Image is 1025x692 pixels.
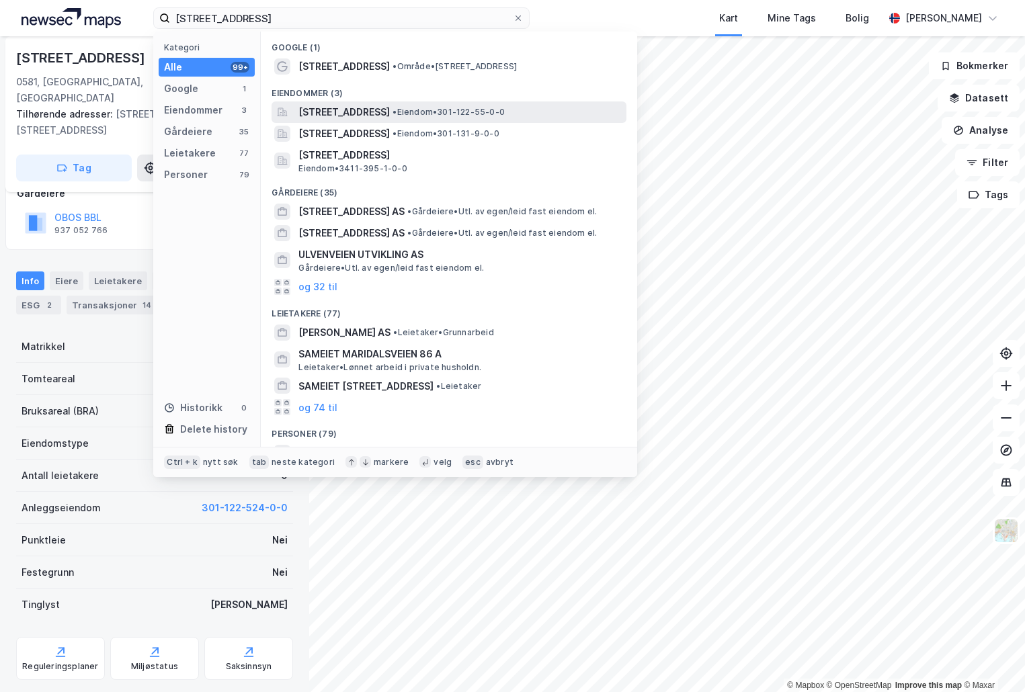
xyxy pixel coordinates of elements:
[298,399,337,415] button: og 74 til
[164,42,255,52] div: Kategori
[436,381,481,392] span: Leietaker
[955,149,1020,176] button: Filter
[827,681,892,690] a: OpenStreetMap
[50,271,83,290] div: Eiere
[958,628,1025,692] iframe: Chat Widget
[393,107,397,117] span: •
[407,206,597,217] span: Gårdeiere • Utl. av egen/leid fast eiendom el.
[261,77,637,101] div: Eiendommer (3)
[298,362,481,373] span: Leietaker • Lønnet arbeid i private husholdn.
[942,117,1020,144] button: Analyse
[22,564,74,580] div: Festegrunn
[22,500,101,516] div: Anleggseiendom
[846,10,869,26] div: Bolig
[239,105,249,116] div: 3
[131,661,178,672] div: Miljøstatus
[249,456,270,469] div: tab
[261,32,637,56] div: Google (1)
[239,83,249,94] div: 1
[393,61,517,72] span: Område • [STREET_ADDRESS]
[407,228,597,239] span: Gårdeiere • Utl. av egen/leid fast eiendom el.
[393,128,397,138] span: •
[180,421,247,437] div: Delete history
[261,298,637,322] div: Leietakere (77)
[298,204,405,220] span: [STREET_ADDRESS] AS
[239,402,249,413] div: 0
[298,445,376,461] span: [PERSON_NAME]
[42,298,56,312] div: 2
[164,59,182,75] div: Alle
[203,457,239,468] div: nytt søk
[16,271,44,290] div: Info
[393,327,397,337] span: •
[929,52,1020,79] button: Bokmerker
[298,225,405,241] span: [STREET_ADDRESS] AS
[164,145,216,161] div: Leietakere
[22,597,60,613] div: Tinglyst
[16,155,132,181] button: Tag
[239,169,249,180] div: 79
[407,206,411,216] span: •
[16,47,148,69] div: [STREET_ADDRESS]
[436,381,440,391] span: •
[407,228,411,238] span: •
[298,247,621,263] span: ULVENVEIEN UTVIKLING AS
[905,10,982,26] div: [PERSON_NAME]
[768,10,816,26] div: Mine Tags
[164,456,200,469] div: Ctrl + k
[16,106,282,138] div: [STREET_ADDRESS], [STREET_ADDRESS]
[895,681,962,690] a: Improve this map
[22,8,121,28] img: logo.a4113a55bc3d86da70a041830d287a7e.svg
[298,325,391,341] span: [PERSON_NAME] AS
[298,279,337,295] button: og 32 til
[140,298,154,312] div: 14
[22,371,75,387] div: Tomteareal
[957,181,1020,208] button: Tags
[272,457,335,468] div: neste kategori
[22,339,65,355] div: Matrikkel
[22,468,99,484] div: Antall leietakere
[202,500,288,516] button: 301-122-524-0-0
[486,457,514,468] div: avbryt
[298,126,390,142] span: [STREET_ADDRESS]
[298,58,390,75] span: [STREET_ADDRESS]
[938,85,1020,112] button: Datasett
[272,532,288,548] div: Nei
[226,661,272,672] div: Saksinnsyn
[374,457,409,468] div: markere
[153,271,219,290] div: Datasett
[16,108,116,120] span: Tilhørende adresser:
[719,10,738,26] div: Kart
[67,296,159,314] div: Transaksjoner
[89,271,147,290] div: Leietakere
[16,74,190,106] div: 0581, [GEOGRAPHIC_DATA], [GEOGRAPHIC_DATA]
[298,346,621,362] span: SAMEIET MARIDALSVEIEN 86 A
[958,628,1025,692] div: Kontrollprogram for chat
[22,403,99,419] div: Bruksareal (BRA)
[164,81,198,97] div: Google
[22,435,89,451] div: Eiendomstype
[17,185,292,202] div: Gårdeiere
[462,456,483,469] div: esc
[787,681,824,690] a: Mapbox
[298,163,407,174] span: Eiendom • 3411-395-1-0-0
[298,263,484,273] span: Gårdeiere • Utl. av egen/leid fast eiendom el.
[393,327,493,338] span: Leietaker • Grunnarbeid
[261,418,637,442] div: Personer (79)
[298,104,390,120] span: [STREET_ADDRESS]
[164,102,222,118] div: Eiendommer
[993,518,1019,544] img: Z
[298,147,621,163] span: [STREET_ADDRESS]
[261,177,637,201] div: Gårdeiere (35)
[393,107,505,118] span: Eiendom • 301-122-55-0-0
[22,661,98,672] div: Reguleringsplaner
[164,124,212,140] div: Gårdeiere
[210,597,288,613] div: [PERSON_NAME]
[16,296,61,314] div: ESG
[22,532,66,548] div: Punktleie
[239,126,249,137] div: 35
[393,61,397,71] span: •
[170,8,513,28] input: Søk på adresse, matrikkel, gårdeiere, leietakere eller personer
[54,225,108,236] div: 937 052 766
[298,378,434,394] span: SAMEIET [STREET_ADDRESS]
